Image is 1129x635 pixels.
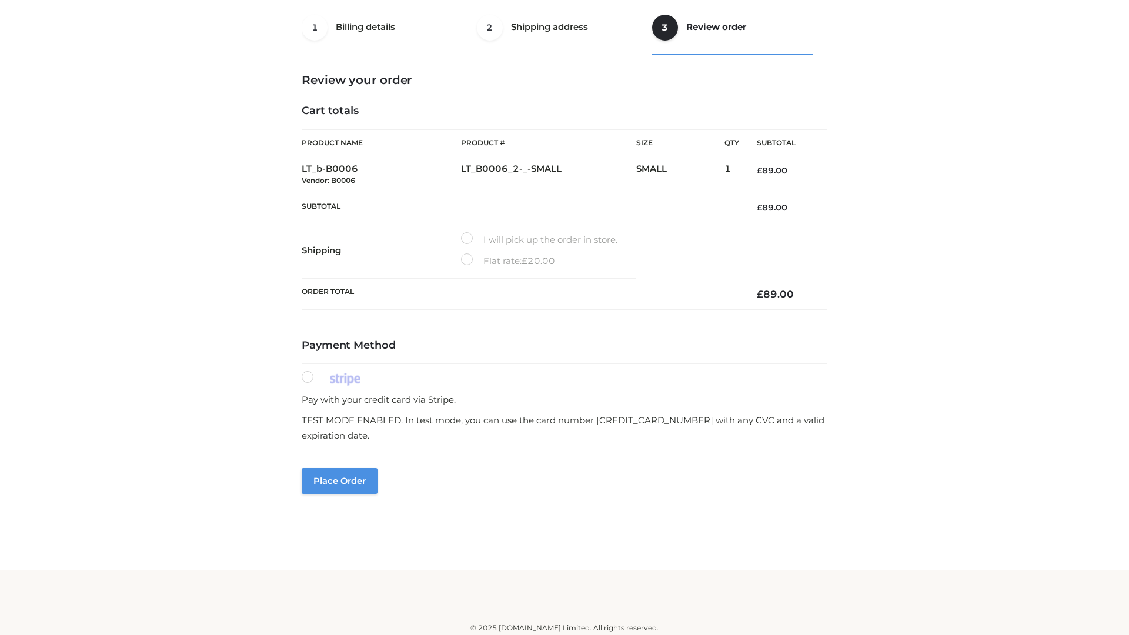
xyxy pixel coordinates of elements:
p: TEST MODE ENABLED. In test mode, you can use the card number [CREDIT_CARD_NUMBER] with any CVC an... [302,413,827,443]
span: £ [757,165,762,176]
bdi: 89.00 [757,202,787,213]
span: £ [757,202,762,213]
div: © 2025 [DOMAIN_NAME] Limited. All rights reserved. [175,622,954,634]
p: Pay with your credit card via Stripe. [302,392,827,407]
th: Size [636,130,719,156]
th: Subtotal [302,193,739,222]
th: Subtotal [739,130,827,156]
button: Place order [302,468,378,494]
bdi: 89.00 [757,288,794,300]
small: Vendor: B0006 [302,176,355,185]
span: £ [522,255,527,266]
bdi: 20.00 [522,255,555,266]
td: 1 [724,156,739,193]
h4: Cart totals [302,105,827,118]
label: I will pick up the order in store. [461,232,617,248]
span: £ [757,288,763,300]
th: Qty [724,129,739,156]
th: Product # [461,129,636,156]
th: Shipping [302,222,461,279]
h4: Payment Method [302,339,827,352]
label: Flat rate: [461,253,555,269]
th: Order Total [302,279,739,310]
th: Product Name [302,129,461,156]
td: LT_B0006_2-_-SMALL [461,156,636,193]
td: SMALL [636,156,724,193]
td: LT_b-B0006 [302,156,461,193]
bdi: 89.00 [757,165,787,176]
h3: Review your order [302,73,827,87]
